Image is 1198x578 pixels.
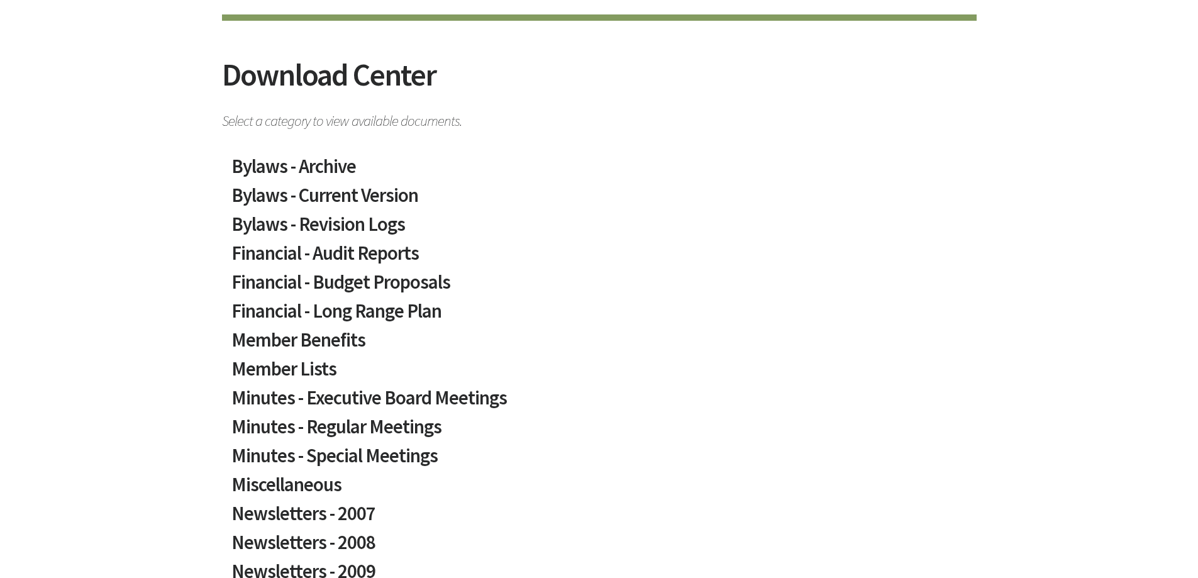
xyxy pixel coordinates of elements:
a: Bylaws - Archive [231,157,967,186]
a: Minutes - Special Meetings [231,446,967,475]
span: Select a category to view available documents. [222,106,977,128]
a: Financial - Audit Reports [231,243,967,272]
a: Miscellaneous [231,475,967,504]
a: Newsletters - 2008 [231,533,967,562]
a: Member Lists [231,359,967,388]
a: Bylaws - Revision Logs [231,214,967,243]
a: Financial - Budget Proposals [231,272,967,301]
h2: Download Center [222,59,977,106]
a: Minutes - Executive Board Meetings [231,388,967,417]
a: Member Benefits [231,330,967,359]
a: Financial - Long Range Plan [231,301,967,330]
a: Newsletters - 2007 [231,504,967,533]
a: Bylaws - Current Version [231,186,967,214]
a: Minutes - Regular Meetings [231,417,967,446]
